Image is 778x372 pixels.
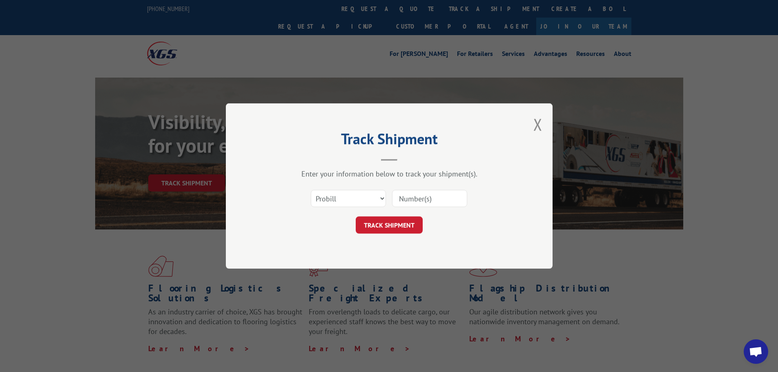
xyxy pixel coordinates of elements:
h2: Track Shipment [267,133,512,149]
button: TRACK SHIPMENT [356,216,423,234]
div: Enter your information below to track your shipment(s). [267,169,512,178]
input: Number(s) [392,190,467,207]
button: Close modal [533,114,542,135]
div: Open chat [744,339,768,364]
